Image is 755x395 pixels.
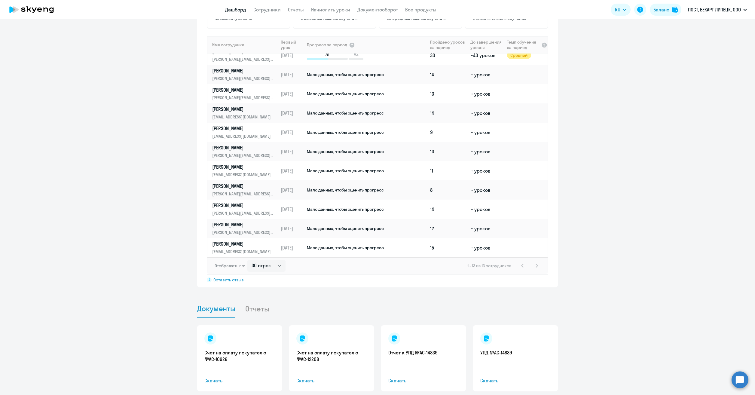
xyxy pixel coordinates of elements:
p: [PERSON_NAME][EMAIL_ADDRESS][DOMAIN_NAME] [212,152,274,159]
td: ~ уроков [468,103,504,123]
td: ~ уроков [468,142,504,161]
a: [PERSON_NAME][PERSON_NAME][EMAIL_ADDRESS][DOMAIN_NAME] [212,183,278,197]
p: [PERSON_NAME] [212,240,274,247]
td: ~ уроков [468,84,504,103]
td: 14 [428,200,468,219]
a: [PERSON_NAME][EMAIL_ADDRESS][DOMAIN_NAME] [212,106,278,120]
p: ПОСТ, БЕКАРТ ЛИПЕЦК, ООО [688,6,741,13]
a: Отчет к УПД №AC-14839 [388,349,459,356]
ul: Tabs [197,299,558,318]
a: Счет на оплату покупателю №AC-10926 [204,349,275,363]
p: [PERSON_NAME] [212,183,274,189]
span: Мало данных, чтобы оценить прогресс [307,168,384,173]
span: Мало данных, чтобы оценить прогресс [307,72,384,77]
p: [PERSON_NAME] [212,144,274,151]
td: ~ уроков [468,161,504,180]
td: [DATE] [278,46,306,65]
td: 10 [428,142,468,161]
a: Отчеты [288,7,304,13]
span: Мало данных, чтобы оценить прогресс [307,91,384,96]
td: ~ уроков [468,123,504,142]
p: [PERSON_NAME] [212,164,274,170]
p: [PERSON_NAME][EMAIL_ADDRESS][DOMAIN_NAME] [212,94,274,101]
td: [DATE] [278,200,306,219]
a: [PERSON_NAME][PERSON_NAME][EMAIL_ADDRESS][DOMAIN_NAME] [212,87,278,101]
a: [PERSON_NAME][PERSON_NAME][EMAIL_ADDRESS][DOMAIN_NAME] [212,48,278,63]
p: [PERSON_NAME] [212,67,274,74]
span: 1 - 13 из 13 сотрудников [467,263,512,268]
a: Дашборд [225,7,246,13]
span: Мало данных, чтобы оценить прогресс [307,207,384,212]
p: [PERSON_NAME] [212,202,274,209]
p: [EMAIL_ADDRESS][DOMAIN_NAME] [212,248,274,255]
a: Балансbalance [650,4,681,16]
button: RU [611,4,631,16]
th: До завершения уровня [468,36,504,54]
p: [PERSON_NAME][EMAIL_ADDRESS][DOMAIN_NAME] [212,75,274,82]
a: Сотрудники [253,7,281,13]
span: Отображать по: [215,263,245,268]
a: Счет на оплату покупателю №AC-12208 [296,349,367,363]
span: A2 [354,51,359,57]
span: Мало данных, чтобы оценить прогресс [307,226,384,231]
td: [DATE] [278,84,306,103]
p: [PERSON_NAME] [212,221,274,228]
td: ~ уроков [468,180,504,200]
a: УПД №AC-14839 [480,349,551,356]
th: Имя сотрудника [207,36,278,54]
a: [PERSON_NAME][EMAIL_ADDRESS][DOMAIN_NAME] [212,240,278,255]
p: [EMAIL_ADDRESS][DOMAIN_NAME] [212,114,274,120]
span: Скачать [480,377,551,384]
p: [PERSON_NAME][EMAIL_ADDRESS][DOMAIN_NAME] [212,229,274,236]
a: [PERSON_NAME][PERSON_NAME][EMAIL_ADDRESS][DOMAIN_NAME] [212,202,278,216]
a: Все продукты [405,7,436,13]
a: [PERSON_NAME][EMAIL_ADDRESS][DOMAIN_NAME] [212,125,278,139]
span: Скачать [296,377,367,384]
td: [DATE] [278,123,306,142]
td: 13 [428,84,468,103]
p: [PERSON_NAME] [212,87,274,93]
span: Скачать [204,377,275,384]
td: 8 [428,180,468,200]
th: Пройдено уроков за период [428,36,468,54]
a: Начислить уроки [311,7,350,13]
a: Документооборот [357,7,398,13]
p: [PERSON_NAME][EMAIL_ADDRESS][DOMAIN_NAME] [212,191,274,197]
span: Мало данных, чтобы оценить прогресс [307,245,384,250]
a: [PERSON_NAME][PERSON_NAME][EMAIL_ADDRESS][DOMAIN_NAME] [212,67,278,82]
td: [DATE] [278,103,306,123]
span: Средний [507,52,531,59]
button: ПОСТ, БЕКАРТ ЛИПЕЦК, ООО [685,2,750,17]
td: 12 [428,219,468,238]
td: 11 [428,161,468,180]
td: 9 [428,123,468,142]
span: Темп обучения за период [507,39,540,50]
td: 14 [428,103,468,123]
p: [EMAIL_ADDRESS][DOMAIN_NAME] [212,133,274,139]
td: [DATE] [278,65,306,84]
p: [EMAIL_ADDRESS][DOMAIN_NAME] [212,171,274,178]
td: [DATE] [278,161,306,180]
td: [DATE] [278,219,306,238]
div: Баланс [653,6,669,13]
p: [PERSON_NAME][EMAIL_ADDRESS][DOMAIN_NAME] [212,210,274,216]
span: Мало данных, чтобы оценить прогресс [307,187,384,193]
span: Прогресс за период [307,42,347,47]
p: [PERSON_NAME] [212,125,274,132]
td: ~ уроков [468,65,504,84]
td: [DATE] [278,238,306,257]
td: 15 [428,238,468,257]
span: Документы [197,304,235,313]
td: 30 [428,46,468,65]
td: ~40 уроков [468,46,504,65]
span: Мало данных, чтобы оценить прогресс [307,130,384,135]
span: Мало данных, чтобы оценить прогресс [307,110,384,116]
td: 14 [428,65,468,84]
a: [PERSON_NAME][PERSON_NAME][EMAIL_ADDRESS][DOMAIN_NAME] [212,144,278,159]
td: ~ уроков [468,238,504,257]
span: RU [615,6,620,13]
a: [PERSON_NAME][PERSON_NAME][EMAIL_ADDRESS][DOMAIN_NAME] [212,221,278,236]
th: Первый урок [278,36,306,54]
span: Мало данных, чтобы оценить прогресс [307,149,384,154]
p: [PERSON_NAME][EMAIL_ADDRESS][DOMAIN_NAME] [212,56,274,63]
